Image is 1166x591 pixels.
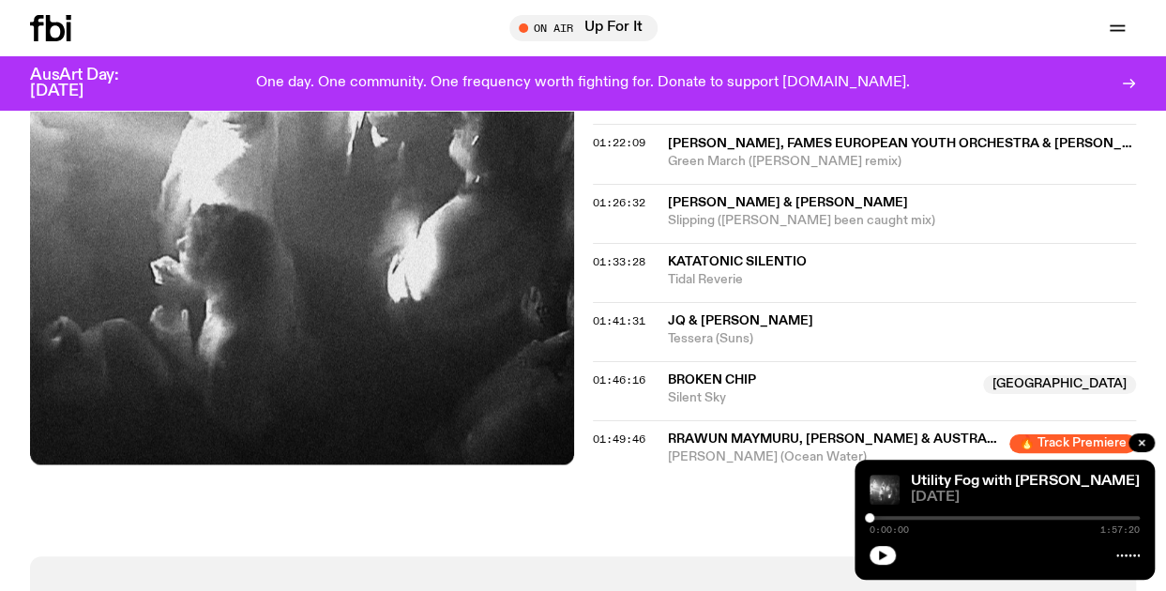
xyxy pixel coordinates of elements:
[593,135,645,150] span: 01:22:09
[911,474,1140,489] a: Utility Fog with [PERSON_NAME]
[668,212,1137,230] span: Slipping ([PERSON_NAME] been caught mix)
[593,434,645,445] button: 01:49:46
[593,257,645,267] button: 01:33:28
[256,75,910,92] p: One day. One community. One frequency worth fighting for. Donate to support [DOMAIN_NAME].
[30,68,150,99] h3: AusArt Day: [DATE]
[668,153,1137,171] span: Green March ([PERSON_NAME] remix)
[593,316,645,326] button: 01:41:31
[668,448,999,466] span: [PERSON_NAME] (Ocean Water)
[983,375,1136,394] span: [GEOGRAPHIC_DATA]
[1100,525,1140,535] span: 1:57:20
[593,138,645,148] button: 01:22:09
[593,313,645,328] span: 01:41:31
[593,372,645,387] span: 01:46:16
[870,475,900,505] img: Cover to feeo's album Goodness
[911,491,1140,505] span: [DATE]
[593,195,645,210] span: 01:26:32
[870,525,909,535] span: 0:00:00
[668,373,756,386] span: Broken Chip
[593,254,645,269] span: 01:33:28
[668,314,813,327] span: JQ & [PERSON_NAME]
[593,432,645,447] span: 01:49:46
[593,198,645,208] button: 01:26:32
[668,196,908,209] span: [PERSON_NAME] & [PERSON_NAME]
[1009,434,1136,453] span: 🔥 Track Premiere
[668,255,807,268] span: Katatonic Silentio
[668,271,1137,289] span: Tidal Reverie
[668,389,973,407] span: Silent Sky
[668,330,1137,348] span: Tessera (Suns)
[593,375,645,386] button: 01:46:16
[509,15,658,41] button: On AirUp For It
